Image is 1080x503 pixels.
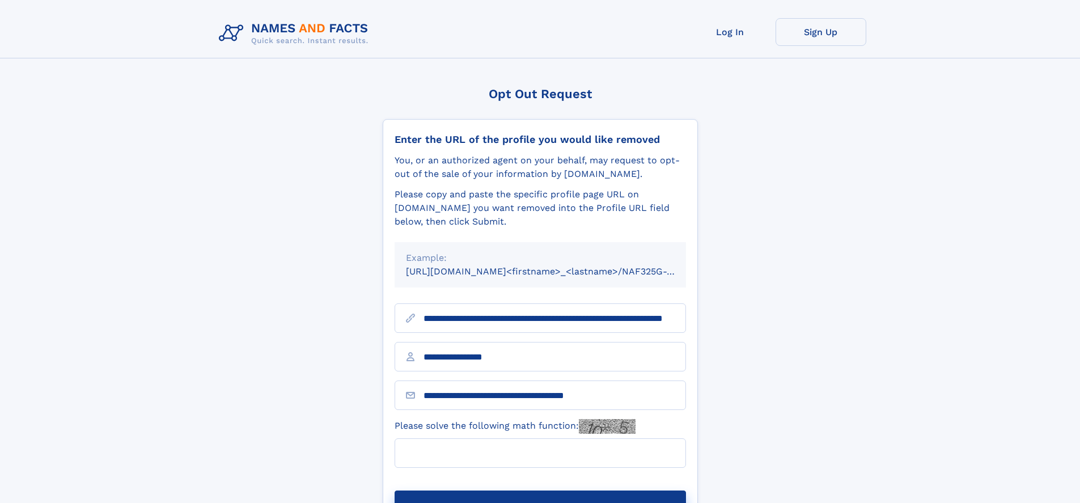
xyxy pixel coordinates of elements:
small: [URL][DOMAIN_NAME]<firstname>_<lastname>/NAF325G-xxxxxxxx [406,266,708,277]
img: Logo Names and Facts [214,18,378,49]
div: You, or an authorized agent on your behalf, may request to opt-out of the sale of your informatio... [395,154,686,181]
a: Log In [685,18,776,46]
div: Example: [406,251,675,265]
div: Opt Out Request [383,87,698,101]
label: Please solve the following math function: [395,419,636,434]
div: Please copy and paste the specific profile page URL on [DOMAIN_NAME] you want removed into the Pr... [395,188,686,229]
div: Enter the URL of the profile you would like removed [395,133,686,146]
a: Sign Up [776,18,866,46]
